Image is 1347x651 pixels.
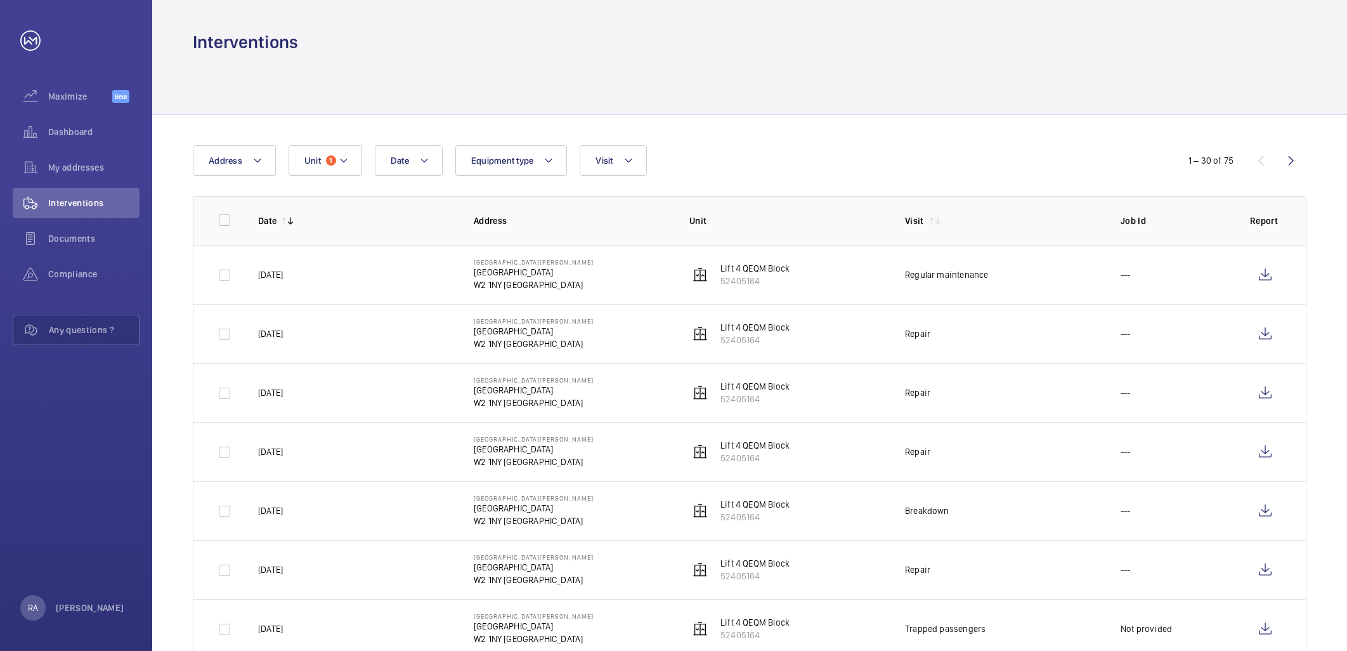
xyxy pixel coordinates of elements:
p: [GEOGRAPHIC_DATA] [474,384,594,397]
p: Not provided [1121,622,1172,635]
p: --- [1121,563,1131,576]
p: W2 1NY [GEOGRAPHIC_DATA] [474,574,594,586]
p: Lift 4 QEQM Block [720,616,790,629]
span: Unit [304,155,321,166]
div: Repair [905,386,930,399]
p: RA [28,602,38,614]
span: Visit [595,155,613,166]
p: Lift 4 QEQM Block [720,262,790,275]
div: Repair [905,327,930,340]
p: W2 1NY [GEOGRAPHIC_DATA] [474,279,594,291]
button: Equipment type [455,145,568,176]
p: Address [474,214,669,227]
p: [GEOGRAPHIC_DATA][PERSON_NAME] [474,376,594,384]
p: --- [1121,386,1131,399]
p: Lift 4 QEQM Block [720,380,790,393]
p: Date [258,214,277,227]
p: [DATE] [258,504,283,517]
p: Lift 4 QEQM Block [720,439,790,452]
button: Address [193,145,276,176]
p: 52405164 [720,393,790,405]
div: Regular maintenance [905,268,988,281]
span: Dashboard [48,126,140,138]
p: --- [1121,268,1131,281]
p: [PERSON_NAME] [56,602,124,614]
span: 1 [326,155,336,166]
p: 52405164 [720,629,790,641]
p: --- [1121,504,1131,517]
p: [GEOGRAPHIC_DATA][PERSON_NAME] [474,258,594,266]
p: [DATE] [258,327,283,340]
p: Visit [905,214,924,227]
p: W2 1NY [GEOGRAPHIC_DATA] [474,515,594,527]
button: Unit1 [289,145,362,176]
div: 1 – 30 of 75 [1188,154,1233,167]
p: [DATE] [258,268,283,281]
p: [GEOGRAPHIC_DATA] [474,502,594,515]
p: 52405164 [720,452,790,464]
img: elevator.svg [693,503,708,518]
p: 52405164 [720,570,790,582]
span: Any questions ? [49,324,139,336]
p: W2 1NY [GEOGRAPHIC_DATA] [474,456,594,468]
p: [DATE] [258,386,283,399]
p: W2 1NY [GEOGRAPHIC_DATA] [474,338,594,350]
p: [GEOGRAPHIC_DATA][PERSON_NAME] [474,553,594,561]
div: Breakdown [905,504,949,517]
span: Compliance [48,268,140,280]
img: elevator.svg [693,385,708,400]
div: Repair [905,563,930,576]
p: Job Id [1121,214,1230,227]
p: --- [1121,445,1131,458]
p: [GEOGRAPHIC_DATA][PERSON_NAME] [474,494,594,502]
p: [GEOGRAPHIC_DATA] [474,266,594,279]
p: W2 1NY [GEOGRAPHIC_DATA] [474,633,594,645]
span: My addresses [48,161,140,174]
p: 52405164 [720,511,790,523]
p: Lift 4 QEQM Block [720,321,790,334]
p: --- [1121,327,1131,340]
img: elevator.svg [693,326,708,341]
span: Documents [48,232,140,245]
p: [GEOGRAPHIC_DATA] [474,443,594,456]
div: Repair [905,445,930,458]
p: [GEOGRAPHIC_DATA] [474,325,594,338]
p: W2 1NY [GEOGRAPHIC_DATA] [474,397,594,409]
p: [GEOGRAPHIC_DATA] [474,620,594,633]
p: [GEOGRAPHIC_DATA][PERSON_NAME] [474,435,594,443]
button: Visit [580,145,646,176]
h1: Interventions [193,30,298,54]
div: Trapped passengers [905,622,986,635]
span: Equipment type [471,155,534,166]
p: Lift 4 QEQM Block [720,557,790,570]
p: [GEOGRAPHIC_DATA][PERSON_NAME] [474,612,594,620]
span: Beta [112,90,129,103]
img: elevator.svg [693,562,708,577]
p: Unit [689,214,885,227]
img: elevator.svg [693,267,708,282]
p: [DATE] [258,445,283,458]
button: Date [375,145,443,176]
p: [GEOGRAPHIC_DATA] [474,561,594,574]
img: elevator.svg [693,621,708,636]
p: [GEOGRAPHIC_DATA][PERSON_NAME] [474,317,594,325]
p: 52405164 [720,334,790,346]
span: Address [209,155,242,166]
p: [DATE] [258,622,283,635]
span: Date [391,155,409,166]
span: Maximize [48,90,112,103]
p: Lift 4 QEQM Block [720,498,790,511]
p: Report [1250,214,1280,227]
p: 52405164 [720,275,790,287]
span: Interventions [48,197,140,209]
img: elevator.svg [693,444,708,459]
p: [DATE] [258,563,283,576]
